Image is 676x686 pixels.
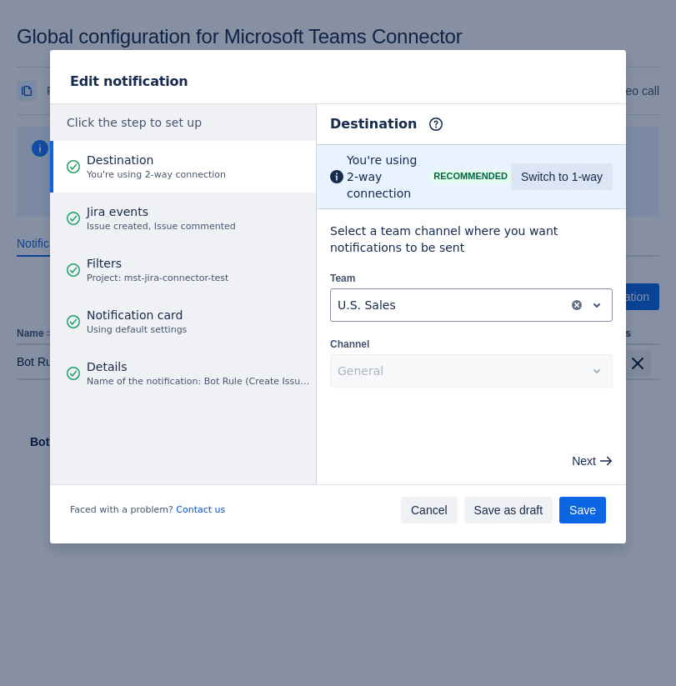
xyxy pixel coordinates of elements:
[67,212,80,225] span: good
[87,307,187,323] span: Notification card
[87,375,311,388] span: Name of the notification: Bot Rule (Create Issue, Comment Issue)
[474,497,543,523] span: Save as draft
[67,160,80,173] span: good
[87,168,226,182] span: You're using 2-way connection
[570,298,583,312] button: clear
[587,295,607,315] span: open
[330,223,613,256] span: Select a team channel where you want notifications to be sent
[401,497,458,523] button: Cancel
[87,152,226,168] span: Destination
[87,358,311,375] span: Details
[562,448,619,474] button: Next
[569,497,596,523] span: Save
[511,163,613,190] button: Switch to 1-way
[176,504,225,515] a: Contact us
[430,172,511,181] span: Recommended
[572,448,596,474] span: Next
[330,272,355,285] label: Team
[87,220,236,233] span: Issue created, Issue commented
[330,114,418,134] span: Destination
[411,497,448,523] span: Cancel
[67,263,80,277] span: good
[67,116,202,129] span: Click the step to set up
[87,203,236,220] span: Jira events
[521,163,603,190] span: Switch to 1-way
[87,255,228,272] span: Filters
[67,315,80,328] span: good
[330,338,369,351] label: Channel
[347,152,427,202] span: You're using 2-way connection
[87,323,187,337] span: Using default settings
[87,272,228,285] span: Project: mst-jira-connector-test
[559,497,606,523] button: Save
[70,503,225,517] span: Faced with a problem?
[70,73,188,89] span: Edit notification
[67,367,80,380] span: good
[464,497,553,523] button: Save as draft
